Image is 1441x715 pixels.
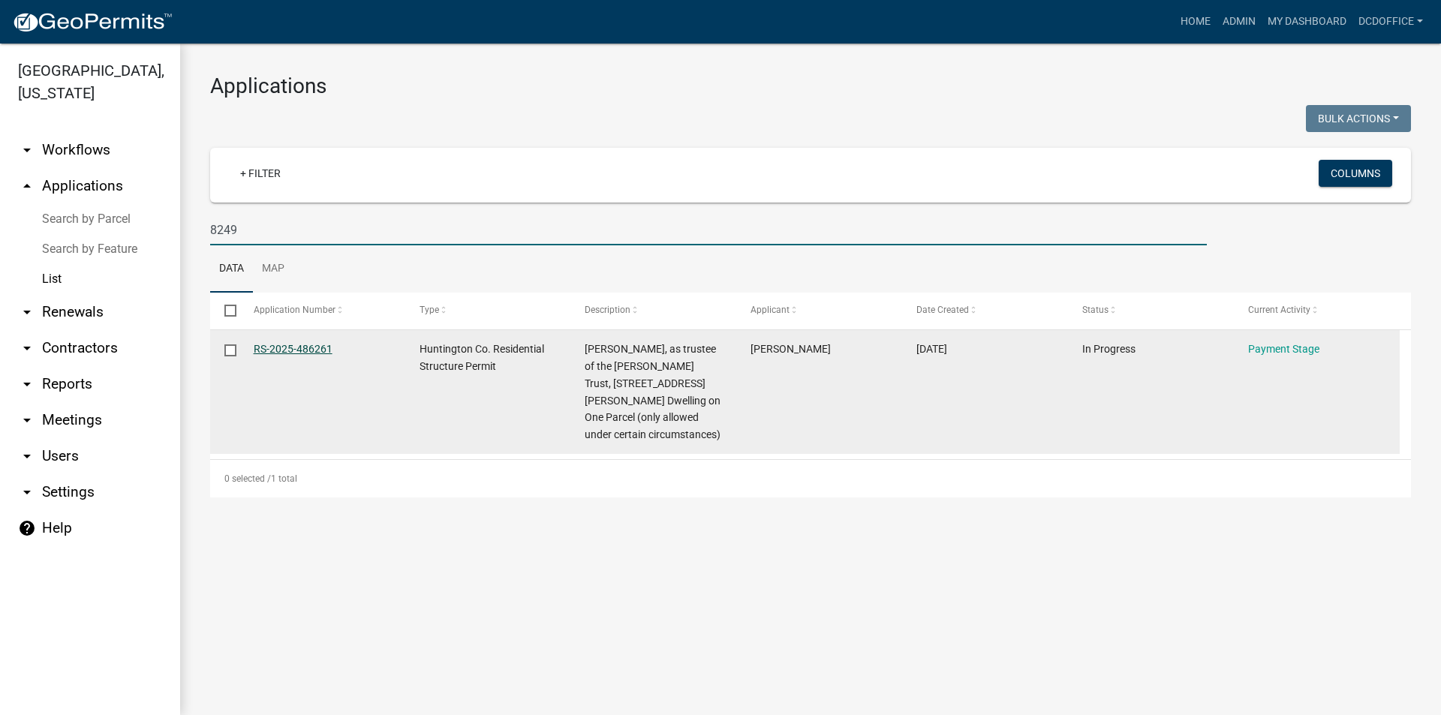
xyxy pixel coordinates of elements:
[253,245,293,293] a: Map
[1217,8,1262,36] a: Admin
[210,215,1207,245] input: Search for applications
[18,447,36,465] i: arrow_drop_down
[751,305,790,315] span: Applicant
[210,460,1411,497] div: 1 total
[239,293,405,329] datatable-header-cell: Application Number
[18,339,36,357] i: arrow_drop_down
[420,343,544,372] span: Huntington Co. Residential Structure Permit
[18,177,36,195] i: arrow_drop_up
[210,245,253,293] a: Data
[18,483,36,501] i: arrow_drop_down
[736,293,902,329] datatable-header-cell: Applicant
[210,74,1411,99] h3: Applications
[1306,105,1411,132] button: Bulk Actions
[1352,8,1429,36] a: DCDOffice
[1068,293,1234,329] datatable-header-cell: Status
[18,303,36,321] i: arrow_drop_down
[1234,293,1400,329] datatable-header-cell: Current Activity
[1175,8,1217,36] a: Home
[18,519,36,537] i: help
[902,293,1068,329] datatable-header-cell: Date Created
[1248,305,1310,315] span: Current Activity
[916,343,947,355] span: 10/01/2025
[210,293,239,329] datatable-header-cell: Select
[1262,8,1352,36] a: My Dashboard
[224,473,271,484] span: 0 selected /
[254,305,335,315] span: Application Number
[1319,160,1392,187] button: Columns
[1248,343,1319,355] a: Payment Stage
[570,293,736,329] datatable-header-cell: Description
[585,305,630,315] span: Description
[1082,343,1136,355] span: In Progress
[254,343,332,355] a: RS-2025-486261
[751,343,831,355] span: Cole Miller
[420,305,439,315] span: Type
[18,411,36,429] i: arrow_drop_down
[18,375,36,393] i: arrow_drop_down
[405,293,570,329] datatable-header-cell: Type
[585,343,720,440] span: Herzog, Frank R, as trustee of the Frank R Herzog Trust, 8249 N Goshen Rd, Second Dwelling on One...
[1082,305,1109,315] span: Status
[228,160,293,187] a: + Filter
[18,141,36,159] i: arrow_drop_down
[916,305,969,315] span: Date Created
